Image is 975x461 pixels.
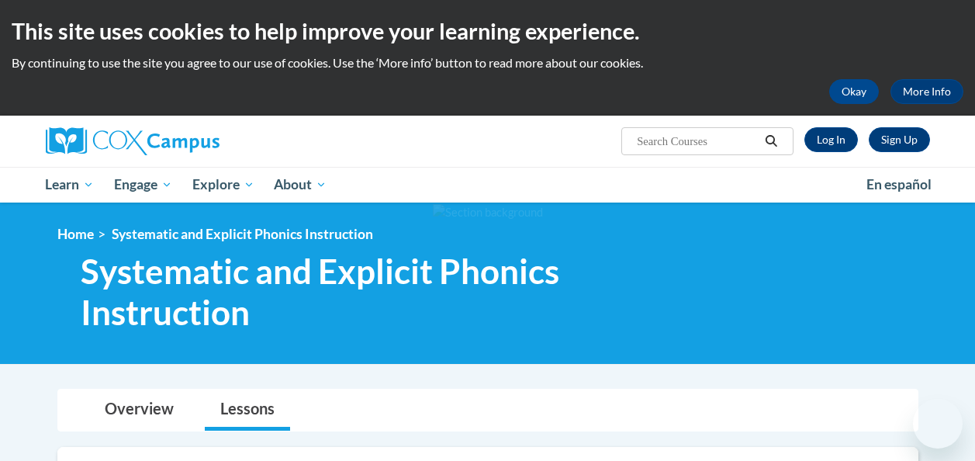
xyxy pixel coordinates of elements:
a: Lessons [205,390,290,431]
a: Log In [804,127,858,152]
span: Learn [45,175,94,194]
p: By continuing to use the site you agree to our use of cookies. Use the ‘More info’ button to read... [12,54,963,71]
a: Cox Campus [46,127,325,155]
a: Explore [182,167,264,203]
a: Overview [89,390,189,431]
button: Okay [829,79,879,104]
span: En español [866,176,932,192]
a: Engage [104,167,182,203]
h2: This site uses cookies to help improve your learning experience. [12,16,963,47]
a: Home [57,226,94,242]
span: Engage [114,175,172,194]
a: Register [869,127,930,152]
span: About [274,175,327,194]
button: Search [759,132,783,151]
div: Main menu [34,167,942,203]
a: About [264,167,337,203]
span: Explore [192,175,254,194]
img: Cox Campus [46,127,220,155]
a: Learn [36,167,105,203]
iframe: Button to launch messaging window [913,399,963,449]
a: More Info [890,79,963,104]
a: En español [856,168,942,201]
span: Systematic and Explicit Phonics Instruction [81,251,721,333]
span: Systematic and Explicit Phonics Instruction [112,226,373,242]
input: Search Courses [635,132,759,151]
img: Section background [433,204,543,221]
